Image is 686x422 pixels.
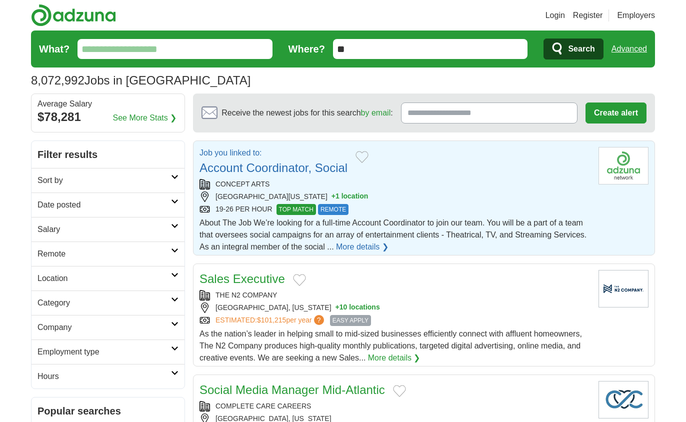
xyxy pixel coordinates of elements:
[37,272,171,284] h2: Location
[31,315,184,339] a: Company
[199,401,590,411] div: COMPLETE CARE CAREERS
[113,112,177,124] a: See More Stats ❯
[330,315,371,326] span: EASY APPLY
[199,147,347,159] p: Job you linked to:
[37,403,178,418] h2: Popular searches
[37,370,171,382] h2: Hours
[39,41,69,56] label: What?
[31,339,184,364] a: Employment type
[355,151,368,163] button: Add to favorite jobs
[543,38,603,59] button: Search
[331,191,368,202] button: +1 location
[598,381,648,418] img: Company logo
[199,272,285,285] a: Sales Executive
[199,290,590,300] div: THE N2 COMPANY
[221,107,392,119] span: Receive the newest jobs for this search :
[37,100,178,108] div: Average Salary
[31,290,184,315] a: Category
[199,161,347,174] a: Account Coordinator, Social
[276,204,316,215] span: TOP MATCH
[37,346,171,358] h2: Employment type
[598,147,648,184] img: Company logo
[568,39,594,59] span: Search
[336,241,388,253] a: More details ❯
[37,108,178,126] div: $78,281
[199,218,586,251] span: About The Job We’re looking for a full-time Account Coordinator to join our team. You will be a p...
[31,73,250,87] h1: Jobs in [GEOGRAPHIC_DATA]
[215,315,326,326] a: ESTIMATED:$101,215per year?
[368,352,420,364] a: More details ❯
[293,274,306,286] button: Add to favorite jobs
[585,102,646,123] button: Create alert
[573,9,603,21] a: Register
[31,241,184,266] a: Remote
[335,302,380,313] button: +10 locations
[199,329,582,362] span: As the nation’s leader in helping small to mid-sized businesses efficiently connect with affluent...
[545,9,565,21] a: Login
[199,179,590,189] div: CONCEPT ARTS
[31,71,84,89] span: 8,072,992
[199,191,590,202] div: [GEOGRAPHIC_DATA][US_STATE]
[31,217,184,241] a: Salary
[617,9,655,21] a: Employers
[31,364,184,388] a: Hours
[199,302,590,313] div: [GEOGRAPHIC_DATA], [US_STATE]
[393,385,406,397] button: Add to favorite jobs
[31,266,184,290] a: Location
[37,297,171,309] h2: Category
[314,315,324,325] span: ?
[598,270,648,307] img: Company logo
[335,302,339,313] span: +
[31,4,116,26] img: Adzuna logo
[31,141,184,168] h2: Filter results
[331,191,335,202] span: +
[37,321,171,333] h2: Company
[199,204,590,215] div: 19-26 PER HOUR
[318,204,348,215] span: REMOTE
[611,39,647,59] a: Advanced
[361,108,391,117] a: by email
[31,192,184,217] a: Date posted
[257,316,286,324] span: $101,215
[37,223,171,235] h2: Salary
[31,168,184,192] a: Sort by
[37,199,171,211] h2: Date posted
[37,248,171,260] h2: Remote
[288,41,325,56] label: Where?
[37,174,171,186] h2: Sort by
[199,383,385,396] a: Social Media Manager Mid-Atlantic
